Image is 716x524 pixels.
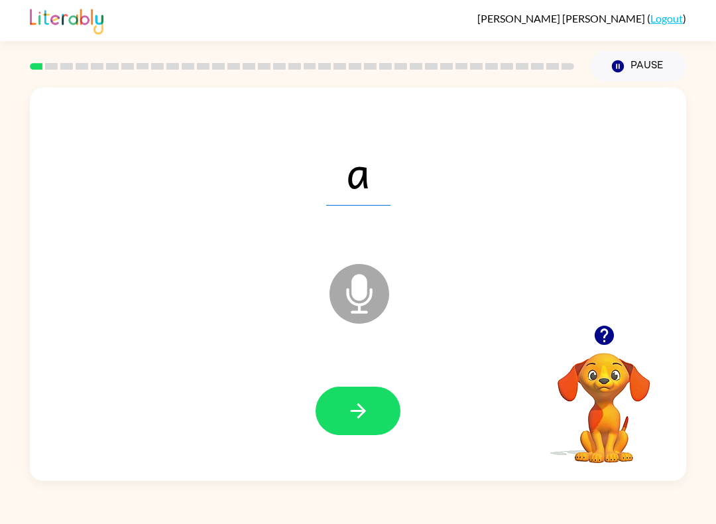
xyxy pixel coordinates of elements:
span: a [326,137,390,206]
div: ( ) [477,12,686,25]
span: [PERSON_NAME] [PERSON_NAME] [477,12,647,25]
a: Logout [650,12,683,25]
video: Your browser must support playing .mp4 files to use Literably. Please try using another browser. [538,332,670,465]
button: Pause [590,51,686,82]
img: Literably [30,5,103,34]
